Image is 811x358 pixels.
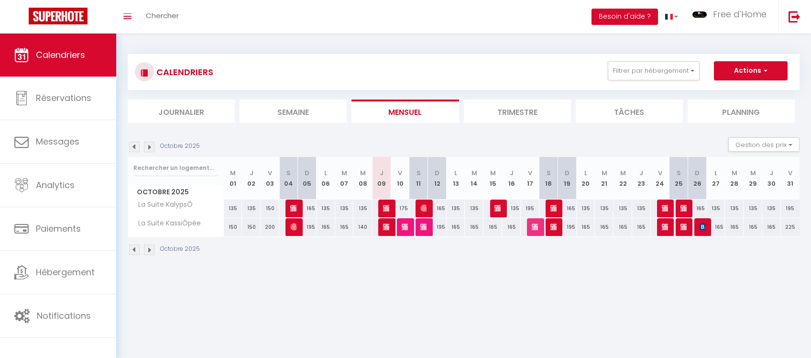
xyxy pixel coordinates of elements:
span: La Suite KassiÔpée [130,218,203,229]
div: 165 [558,200,577,217]
div: 135 [224,200,242,217]
abbr: J [250,168,253,178]
th: 19 [558,157,577,200]
div: 195 [428,218,447,236]
th: 16 [502,157,521,200]
span: Paiements [36,223,81,235]
div: 165 [706,218,725,236]
div: 165 [447,218,465,236]
span: [PERSON_NAME] [680,218,687,236]
li: Journalier [128,100,235,123]
abbr: J [510,168,514,178]
div: 135 [595,200,614,217]
span: [PERSON_NAME] [699,218,705,236]
abbr: S [677,168,681,178]
span: [PERSON_NAME] [402,218,408,236]
div: 175 [391,200,409,217]
abbr: M [620,168,626,178]
div: 135 [614,200,632,217]
button: Gestion des prix [728,137,800,152]
th: 09 [372,157,391,200]
img: logout [789,11,800,22]
abbr: D [695,168,700,178]
th: 20 [577,157,595,200]
div: 135 [335,200,354,217]
abbr: M [230,168,236,178]
th: 28 [725,157,744,200]
div: 195 [521,200,539,217]
th: 27 [706,157,725,200]
abbr: L [324,168,327,178]
p: Octobre 2025 [160,142,200,151]
span: Analytics [36,179,75,191]
th: 10 [391,157,409,200]
span: [PERSON_NAME] [290,218,296,236]
abbr: M [602,168,607,178]
th: 03 [261,157,279,200]
div: 135 [502,200,521,217]
abbr: J [380,168,384,178]
div: 195 [558,218,577,236]
abbr: S [416,168,421,178]
li: Planning [688,100,795,123]
abbr: M [732,168,737,178]
div: 135 [317,200,335,217]
button: Actions [714,61,788,80]
button: Filtrer par hébergement [608,61,700,80]
div: 135 [242,200,261,217]
div: 195 [298,218,317,236]
th: 12 [428,157,447,200]
abbr: L [454,168,457,178]
abbr: M [341,168,347,178]
th: 23 [632,157,651,200]
div: 165 [502,218,521,236]
li: Semaine [240,100,347,123]
abbr: D [435,168,439,178]
th: 17 [521,157,539,200]
div: 165 [725,218,744,236]
th: 18 [539,157,558,200]
div: 135 [353,200,372,217]
th: 14 [465,157,483,200]
div: 165 [577,218,595,236]
div: 135 [725,200,744,217]
span: Messages [36,135,79,147]
abbr: V [528,168,532,178]
div: 165 [298,200,317,217]
th: 15 [483,157,502,200]
span: [PERSON_NAME] [420,199,427,217]
div: 195 [781,200,800,217]
button: Besoin d'aide ? [592,9,658,25]
span: Notifications [37,310,91,322]
img: ... [692,11,707,18]
abbr: D [565,168,570,178]
abbr: J [639,168,643,178]
li: Tâches [576,100,683,123]
th: 11 [409,157,428,200]
abbr: V [788,168,792,178]
abbr: M [490,168,496,178]
li: Trimestre [464,100,571,123]
div: 165 [465,218,483,236]
div: 165 [335,218,354,236]
abbr: S [286,168,291,178]
abbr: V [398,168,402,178]
th: 13 [447,157,465,200]
span: Chercher [146,11,179,21]
div: 200 [261,218,279,236]
span: Hébergement [36,266,95,278]
th: 21 [595,157,614,200]
div: 165 [632,218,651,236]
th: 26 [688,157,707,200]
abbr: M [360,168,366,178]
div: 165 [428,200,447,217]
span: Réservations [36,92,91,104]
span: [PERSON_NAME] [383,199,389,217]
div: 135 [577,200,595,217]
th: 29 [744,157,762,200]
abbr: S [547,168,551,178]
p: Octobre 2025 [160,245,200,254]
div: 165 [688,200,707,217]
span: [PERSON_NAME] [420,218,427,236]
abbr: L [714,168,717,178]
